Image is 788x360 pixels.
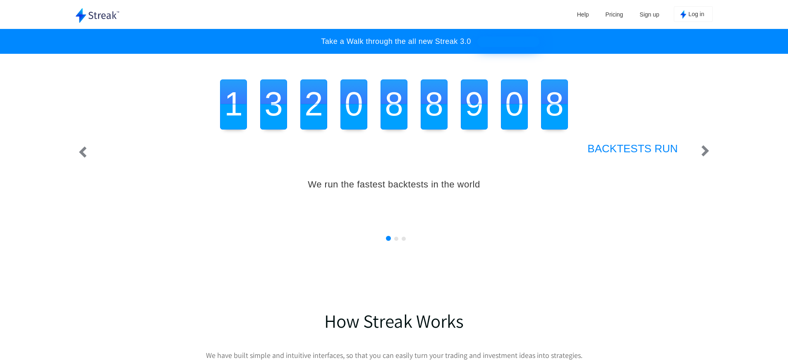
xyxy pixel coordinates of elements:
a: Sign up [635,8,663,21]
button: left_arrow [76,145,91,158]
span: 3 [264,85,283,123]
span: Log in [688,11,704,19]
button: right_arrow [698,145,713,158]
img: kite_logo [680,10,687,19]
button: WATCH NOW [477,36,539,47]
span: 9 [465,85,484,123]
h3: BACKTESTS RUN [110,142,678,155]
h1: How Streak Works [76,309,713,333]
div: We run the fastest backtests in the world [84,168,704,192]
span: 8 [425,85,443,123]
p: Take a Walk through the all new Streak 3.0 [313,37,471,46]
a: Pricing [601,8,628,21]
span: 0 [505,85,524,123]
span: 8 [385,85,403,123]
span: 8 [545,85,564,123]
img: left_arrow [79,146,87,158]
span: 0 [345,85,363,123]
a: Help [573,8,593,21]
img: logo [76,8,120,23]
span: 1 [224,85,243,123]
img: right_arrow [701,145,709,156]
button: Log in [674,6,713,22]
span: 2 [304,85,323,123]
